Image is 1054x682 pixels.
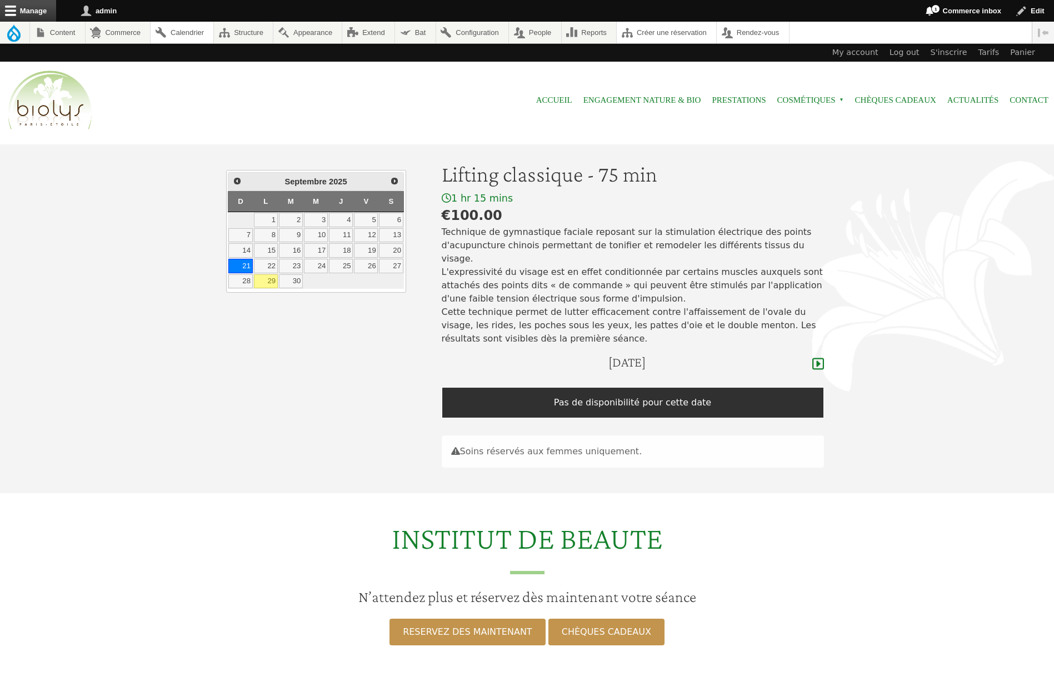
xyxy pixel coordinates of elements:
a: Suivant [387,174,402,188]
span: Vendredi [363,197,368,205]
a: S'inscrire [925,44,973,62]
a: 23 [279,259,303,273]
a: Reports [562,22,617,43]
a: 12 [354,228,378,243]
a: 18 [329,243,353,258]
a: 14 [228,243,252,258]
span: Jeudi [339,197,343,205]
span: » [840,98,844,102]
a: RESERVEZ DES MAINTENANT [389,619,545,645]
a: 13 [379,228,403,243]
a: Calendrier [151,22,213,43]
a: CHÈQUES CADEAUX [548,619,665,645]
a: 4 [329,213,353,227]
span: Lundi [263,197,268,205]
a: Précédent [229,174,244,188]
div: 1 hr 15 mins [442,192,824,205]
a: Rendez-vous [717,22,789,43]
h3: N’attendez plus et réservez dès maintenant votre séance [7,588,1047,606]
a: My account [827,44,884,62]
a: 19 [354,243,378,258]
a: 21 [228,259,252,273]
a: 10 [304,228,328,243]
a: Contact [1010,88,1048,113]
a: 25 [329,259,353,273]
a: 11 [329,228,353,243]
span: Mercredi [313,197,319,205]
a: 1 [254,213,278,227]
a: 26 [354,259,378,273]
h1: Lifting classique - 75 min [442,161,824,188]
a: 30 [279,274,303,289]
a: Engagement Nature & Bio [583,88,701,113]
h2: INSTITUT DE BEAUTE [7,520,1047,574]
a: 7 [228,228,252,243]
a: Content [30,22,85,43]
a: Accueil [536,88,572,113]
a: 16 [279,243,303,258]
a: 20 [379,243,403,258]
span: 2025 [329,177,347,186]
a: 2 [279,213,303,227]
a: Structure [214,22,273,43]
span: Samedi [389,197,394,205]
button: Vertical orientation [1032,22,1054,43]
div: Pas de disponibilité pour cette date [442,387,824,418]
a: 5 [354,213,378,227]
a: Appearance [273,22,342,43]
a: Extend [342,22,394,43]
a: People [509,22,561,43]
div: Soins réservés aux femmes uniquement. [442,435,824,468]
a: Log out [884,44,925,62]
span: Précédent [233,177,242,185]
span: Suivant [390,177,399,185]
span: 1 [931,4,940,13]
a: Créer une réservation [617,22,716,43]
a: Prestations [712,88,766,113]
a: Chèques cadeaux [855,88,936,113]
div: €100.00 [442,205,824,225]
a: Panier [1005,44,1041,62]
span: Mardi [288,197,294,205]
a: Actualités [947,88,999,113]
span: Dimanche [238,197,243,205]
a: 9 [279,228,303,243]
a: 15 [254,243,278,258]
a: Configuration [436,22,508,43]
a: 8 [254,228,278,243]
a: Bat [395,22,436,43]
a: 27 [379,259,403,273]
span: Cosmétiques [777,88,844,113]
a: 28 [228,274,252,289]
a: 22 [254,259,278,273]
a: 29 [254,274,278,289]
a: Commerce [86,22,151,43]
a: 17 [304,243,328,258]
a: Tarifs [973,44,1005,62]
a: 24 [304,259,328,273]
span: Septembre [284,177,327,186]
a: 6 [379,213,403,227]
a: 3 [304,213,328,227]
p: Technique de gymnastique faciale reposant sur la stimulation électrique des points d'acupuncture ... [442,225,824,345]
img: Home [6,69,94,132]
h4: [DATE] [608,354,646,370]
